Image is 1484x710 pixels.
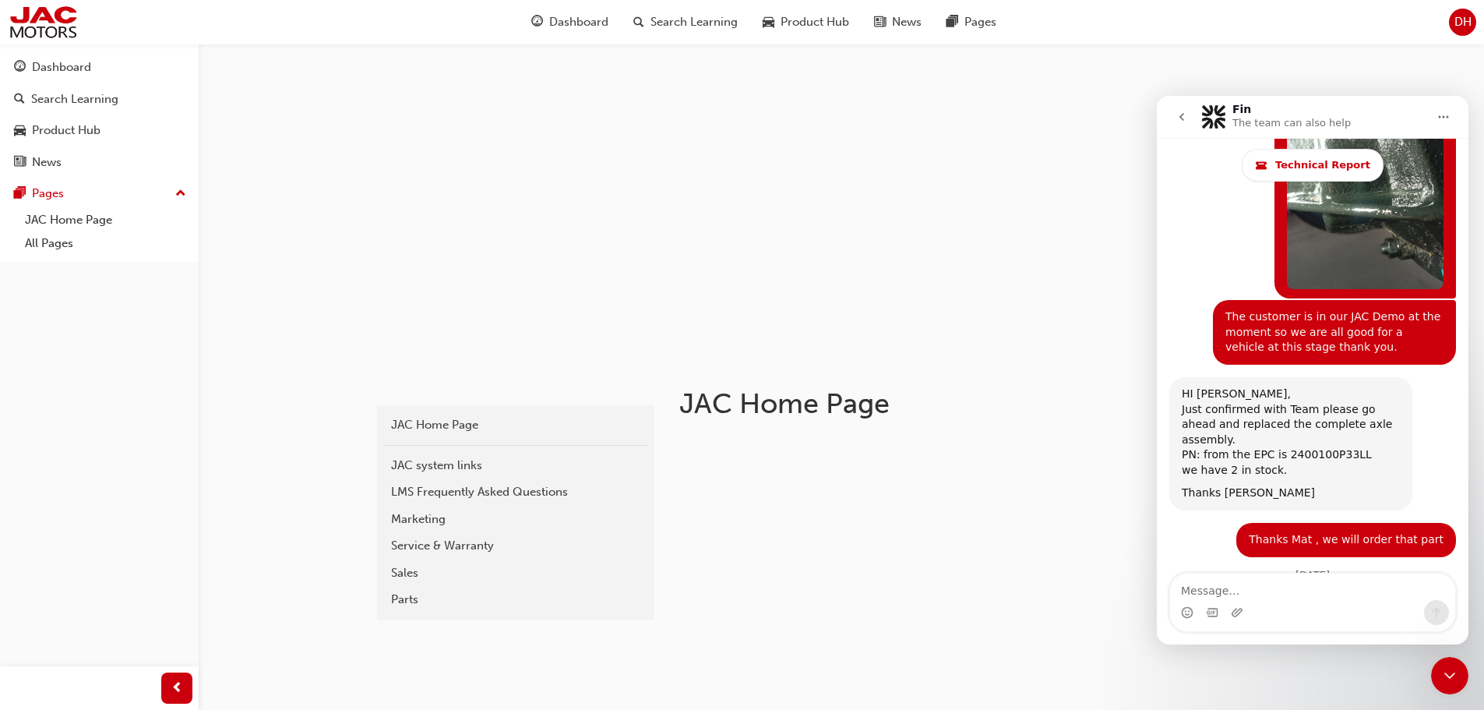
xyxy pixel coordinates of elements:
[650,13,738,31] span: Search Learning
[25,367,243,383] div: we have 2 in stock.
[12,281,299,427] div: JAC says…
[32,154,62,171] div: News
[621,6,750,38] a: search-iconSearch Learning
[383,479,648,506] a: LMS Frequently Asked Questions
[14,124,26,138] span: car-icon
[6,179,192,208] button: Pages
[391,564,640,582] div: Sales
[383,586,648,613] a: Parts
[383,506,648,533] a: Marketing
[549,13,608,31] span: Dashboard
[391,510,640,528] div: Marketing
[19,208,192,232] a: JAC Home Page
[267,504,292,529] button: Send a message…
[383,452,648,479] a: JAC system links
[32,185,64,203] div: Pages
[12,427,299,474] div: David says…
[383,532,648,560] a: Service & Warranty
[49,510,62,523] button: Gif picker
[750,6,862,38] a: car-iconProduct Hub
[781,13,849,31] span: Product Hub
[383,412,648,439] a: JAC Home Page
[12,474,299,495] div: [DATE]
[391,591,640,609] div: Parts
[24,510,37,523] button: Emoji picker
[1431,657,1468,694] iframe: Intercom live chat
[12,204,299,281] div: David says…
[6,50,192,179] button: DashboardSearch LearningProduct HubNews
[175,184,186,204] span: up-icon
[13,478,298,504] textarea: Message…
[32,58,91,76] div: Dashboard
[964,13,996,31] span: Pages
[391,416,640,434] div: JAC Home Page
[892,13,922,31] span: News
[383,560,648,587] a: Sales
[946,12,958,32] span: pages-icon
[69,214,287,260] div: The customer is in our JAC Demo at the moment so we are all good for a vehicle at this stage than...
[391,457,640,475] div: JAC system links
[391,537,640,555] div: Service & Warranty
[6,116,192,145] a: Product Hub
[519,6,621,38] a: guage-iconDashboard
[74,510,86,523] button: Upload attachment
[1454,13,1472,31] span: DH
[1449,9,1476,36] button: DH
[934,6,1009,38] a: pages-iconPages
[874,12,886,32] span: news-icon
[32,122,100,140] div: Product Hub
[1157,96,1468,645] iframe: Intercom live chat
[6,85,192,114] a: Search Learning
[25,291,243,367] div: HI [PERSON_NAME], Just confirmed with Team please go ahead and replaced the complete axle assembl...
[763,12,774,32] span: car-icon
[14,93,25,107] span: search-icon
[633,12,644,32] span: search-icon
[862,6,934,38] a: news-iconNews
[171,679,183,698] span: prev-icon
[14,187,26,201] span: pages-icon
[12,281,256,415] div: HI [PERSON_NAME],Just confirmed with Team please go ahead and replaced the complete axle assembly...
[79,427,299,461] div: Thanks Mat , we will order that part
[531,12,543,32] span: guage-icon
[31,90,118,108] div: Search Learning
[25,390,243,405] div: Thanks [PERSON_NAME]
[6,53,192,82] a: Dashboard
[56,204,299,269] div: The customer is in our JAC Demo at the moment so we are all good for a vehicle at this stage than...
[8,5,79,40] img: jac-portal
[14,156,26,170] span: news-icon
[19,231,192,256] a: All Pages
[6,148,192,177] a: News
[92,436,287,452] div: Thanks Mat , we will order that part
[14,61,26,75] span: guage-icon
[679,387,1190,421] h1: JAC Home Page
[391,483,640,501] div: LMS Frequently Asked Questions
